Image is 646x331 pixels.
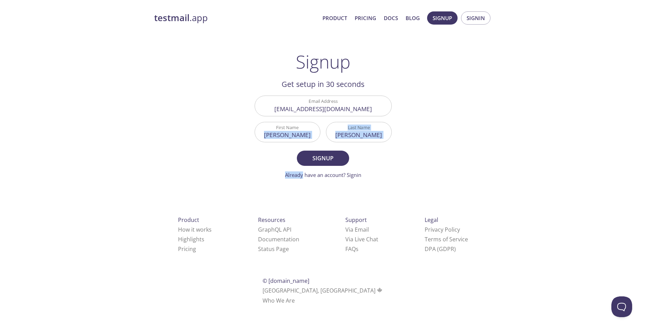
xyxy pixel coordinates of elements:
[425,216,438,224] span: Legal
[406,14,420,23] a: Blog
[425,245,456,253] a: DPA (GDPR)
[304,153,341,163] span: Signup
[345,245,359,253] a: FAQ
[297,151,349,166] button: Signup
[258,216,285,224] span: Resources
[258,245,289,253] a: Status Page
[611,296,632,317] iframe: Help Scout Beacon - Open
[296,51,351,72] h1: Signup
[425,235,468,243] a: Terms of Service
[178,235,204,243] a: Highlights
[345,216,367,224] span: Support
[285,171,361,178] a: Already have an account? Signin
[427,11,458,25] button: Signup
[258,235,299,243] a: Documentation
[263,297,295,304] a: Who We Are
[322,14,347,23] a: Product
[356,245,359,253] span: s
[263,287,383,294] span: [GEOGRAPHIC_DATA], [GEOGRAPHIC_DATA]
[258,226,291,233] a: GraphQL API
[384,14,398,23] a: Docs
[178,226,212,233] a: How it works
[263,277,309,285] span: © [DOMAIN_NAME]
[355,14,376,23] a: Pricing
[467,14,485,23] span: Signin
[255,78,392,90] h2: Get setup in 30 seconds
[154,12,189,24] strong: testmail
[154,12,317,24] a: testmail.app
[461,11,490,25] button: Signin
[345,226,369,233] a: Via Email
[425,226,460,233] a: Privacy Policy
[178,216,199,224] span: Product
[345,235,378,243] a: Via Live Chat
[433,14,452,23] span: Signup
[178,245,196,253] a: Pricing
